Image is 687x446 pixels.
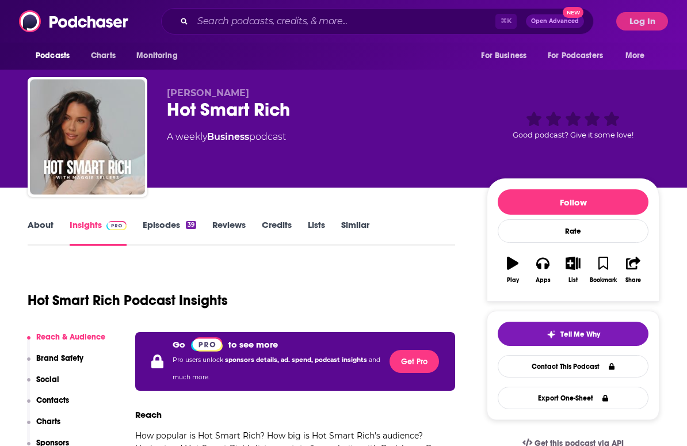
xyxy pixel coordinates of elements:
[341,219,369,246] a: Similar
[498,249,528,291] button: Play
[212,219,246,246] a: Reviews
[186,221,196,229] div: 39
[167,87,249,98] span: [PERSON_NAME]
[36,395,69,405] p: Contacts
[167,130,286,144] div: A weekly podcast
[590,277,617,284] div: Bookmark
[36,48,70,64] span: Podcasts
[136,48,177,64] span: Monitoring
[540,45,620,67] button: open menu
[616,12,668,31] button: Log In
[28,219,54,246] a: About
[498,387,648,409] button: Export One-Sheet
[228,339,278,350] p: to see more
[135,409,162,420] h3: Reach
[91,48,116,64] span: Charts
[191,337,223,352] a: Pro website
[128,45,192,67] button: open menu
[526,14,584,28] button: Open AdvancedNew
[207,131,249,142] a: Business
[390,350,439,373] button: Get Pro
[513,131,633,139] span: Good podcast? Give it some love!
[625,48,645,64] span: More
[507,277,519,284] div: Play
[498,189,648,215] button: Follow
[161,8,594,35] div: Search podcasts, credits, & more...
[563,7,583,18] span: New
[498,355,648,378] a: Contact This Podcast
[70,219,127,246] a: InsightsPodchaser Pro
[36,353,83,363] p: Brand Safety
[619,249,648,291] button: Share
[560,330,600,339] span: Tell Me Why
[536,277,551,284] div: Apps
[36,332,105,342] p: Reach & Audience
[558,249,588,291] button: List
[547,330,556,339] img: tell me why sparkle
[27,395,69,417] button: Contacts
[528,249,558,291] button: Apps
[498,219,648,243] div: Rate
[191,337,223,352] img: Podchaser Pro
[487,87,659,159] div: Good podcast? Give it some love!
[27,353,83,375] button: Brand Safety
[173,352,380,386] p: Pro users unlock and much more.
[27,332,105,353] button: Reach & Audience
[588,249,618,291] button: Bookmark
[36,417,60,426] p: Charts
[617,45,659,67] button: open menu
[481,48,526,64] span: For Business
[143,219,196,246] a: Episodes39
[28,45,85,67] button: open menu
[473,45,541,67] button: open menu
[308,219,325,246] a: Lists
[495,14,517,29] span: ⌘ K
[19,10,129,32] img: Podchaser - Follow, Share and Rate Podcasts
[193,12,495,31] input: Search podcasts, credits, & more...
[173,339,185,350] p: Go
[27,375,59,396] button: Social
[548,48,603,64] span: For Podcasters
[106,221,127,230] img: Podchaser Pro
[498,322,648,346] button: tell me why sparkleTell Me Why
[625,277,641,284] div: Share
[28,292,228,309] h1: Hot Smart Rich Podcast Insights
[36,375,59,384] p: Social
[225,356,369,364] span: sponsors details, ad. spend, podcast insights
[568,277,578,284] div: List
[83,45,123,67] a: Charts
[531,18,579,24] span: Open Advanced
[30,79,145,195] img: Hot Smart Rich
[27,417,60,438] button: Charts
[262,219,292,246] a: Credits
